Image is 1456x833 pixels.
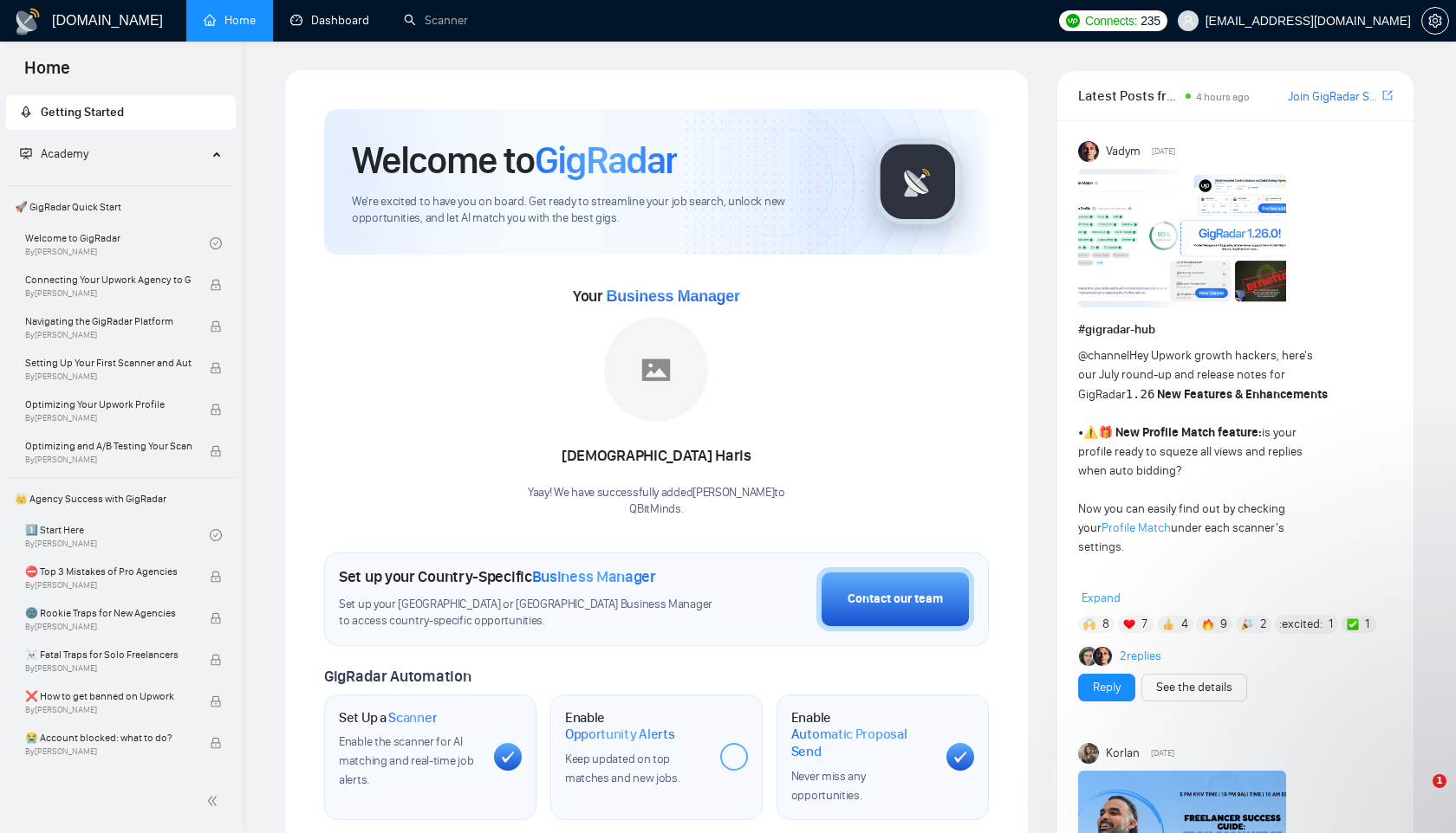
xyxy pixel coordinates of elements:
[1078,85,1180,107] span: Latest Posts from the GigRadar Community
[1196,91,1250,103] span: 4 hours ago
[1083,618,1095,630] img: 🙌
[1078,320,1393,339] h1: # gigradar-hub
[1083,425,1098,440] span: ⚠️
[25,705,192,715] span: By [PERSON_NAME]
[25,396,192,413] span: Optimizing Your Upwork Profile
[1078,348,1129,363] span: @channel
[210,237,222,249] span: check-circle
[565,752,680,785] span: Keep updated on top matches and new jobs.
[816,567,974,631] button: Contact our team
[1162,618,1174,630] img: 👍
[1202,618,1214,630] img: 🔥
[25,646,192,663] span: ☠️ Fatal Traps for Solo Freelancers
[210,695,222,707] span: lock
[1422,14,1448,28] span: setting
[1102,520,1171,535] a: Profile Match
[1079,647,1098,666] img: Alex B
[528,442,785,471] div: [DEMOGRAPHIC_DATA] Haris
[25,354,192,371] span: Setting Up Your First Scanner and Auto-Bidder
[1397,774,1439,816] iframe: Intercom live chat
[8,481,234,516] span: 👑 Agency Success with GigRadar
[1141,11,1160,30] span: 235
[1126,387,1155,401] code: 1.26
[1115,425,1262,440] strong: New Profile Match feature:
[388,709,437,726] span: Scanner
[1433,774,1446,788] span: 1
[404,13,468,28] a: searchScanner
[25,437,192,455] span: Optimizing and A/B Testing Your Scanner for Better Results
[25,455,192,465] span: By [PERSON_NAME]
[41,105,124,119] span: Getting Started
[535,137,677,184] span: GigRadar
[25,729,192,746] span: 😭 Account blocked: what to do?
[1382,87,1393,104] a: export
[25,516,210,554] a: 1️⃣ Start HereBy[PERSON_NAME]
[1220,616,1227,633] span: 9
[6,95,236,130] li: Getting Started
[1260,616,1267,633] span: 2
[25,271,192,288] span: Connecting Your Upwork Agency to GigRadar
[606,287,739,305] span: Business Manager
[565,726,675,743] span: Opportunity Alerts
[210,612,222,624] span: lock
[210,362,222,374] span: lock
[210,445,222,457] span: lock
[1093,678,1121,697] a: Reply
[1421,7,1449,35] button: setting
[1106,744,1140,763] span: Korlan
[1365,616,1369,633] span: 1
[25,580,192,591] span: By [PERSON_NAME]
[1382,88,1393,102] span: export
[210,529,222,541] span: check-circle
[14,8,42,36] img: logo
[1141,616,1147,633] span: 7
[1120,648,1161,665] a: 2replies
[210,404,222,416] span: lock
[339,597,720,630] span: Set up your [GEOGRAPHIC_DATA] or [GEOGRAPHIC_DATA] Business Manager to access country-specific op...
[210,571,222,583] span: lock
[206,792,224,810] span: double-left
[848,590,943,609] div: Contact our team
[10,55,84,92] span: Home
[1066,14,1080,28] img: upwork-logo.png
[41,146,88,161] span: Academy
[204,13,256,28] a: homeHome
[1241,618,1253,630] img: 🎉
[339,734,473,787] span: Enable the scanner for AI matching and real-time job alerts.
[573,287,740,306] span: Your
[25,413,192,423] span: By [PERSON_NAME]
[210,320,222,333] span: lock
[20,146,88,161] span: Academy
[874,139,961,225] img: gigradar-logo.png
[20,106,32,118] span: rocket
[25,622,192,632] span: By [PERSON_NAME]
[210,279,222,291] span: lock
[1279,615,1323,634] span: :excited:
[791,709,933,760] h1: Enable
[1329,616,1333,633] span: 1
[25,313,192,330] span: Navigating the GigRadar Platform
[1152,144,1175,159] span: [DATE]
[210,737,222,749] span: lock
[25,371,192,382] span: By [PERSON_NAME]
[20,147,32,159] span: fund-projection-screen
[25,663,192,674] span: By [PERSON_NAME]
[528,485,785,518] div: Yaay! We have successfully added [PERSON_NAME] to
[1182,15,1194,27] span: user
[1078,743,1099,764] img: Korlan
[1123,618,1135,630] img: ❤️
[210,654,222,666] span: lock
[290,13,369,28] a: dashboardDashboard
[1078,674,1135,701] button: Reply
[532,567,656,586] span: Business Manager
[1288,87,1379,107] a: Join GigRadar Slack Community
[1102,616,1109,633] span: 8
[25,288,192,299] span: By [PERSON_NAME]
[25,746,192,757] span: By [PERSON_NAME]
[352,137,677,184] h1: Welcome to
[565,709,706,743] h1: Enable
[1157,387,1328,402] strong: New Features & Enhancements
[25,563,192,580] span: ⛔ Top 3 Mistakes of Pro Agencies
[8,190,234,224] span: 🚀 GigRadar Quick Start
[339,567,656,586] h1: Set up your Country-Specific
